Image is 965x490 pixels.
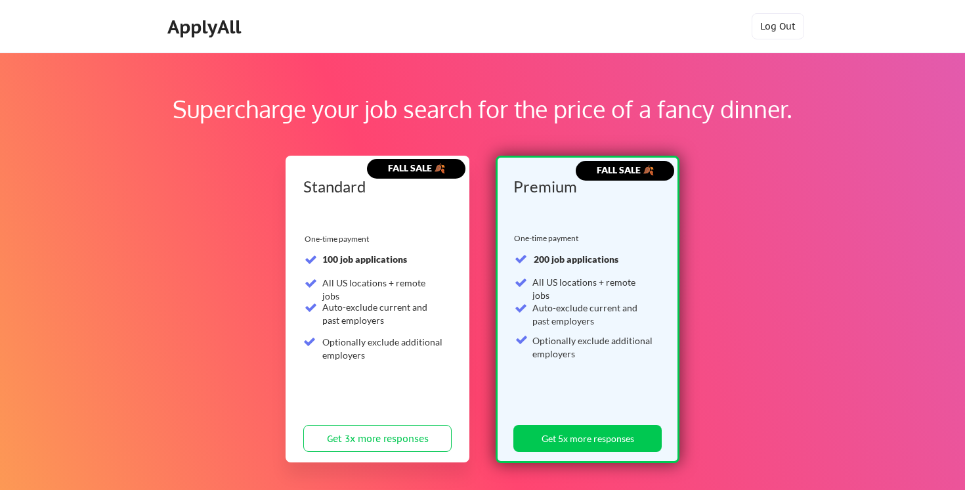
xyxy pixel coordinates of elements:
[167,16,245,38] div: ApplyAll
[597,164,654,175] strong: FALL SALE 🍂
[532,301,654,327] div: Auto-exclude current and past employers
[303,179,447,194] div: Standard
[322,301,444,326] div: Auto-exclude current and past employers
[322,336,444,361] div: Optionally exclude additional employers
[513,179,657,194] div: Premium
[532,276,654,301] div: All US locations + remote jobs
[305,234,373,244] div: One-time payment
[303,425,452,452] button: Get 3x more responses
[752,13,804,39] button: Log Out
[534,254,618,265] strong: 200 job applications
[532,334,654,360] div: Optionally exclude additional employers
[322,254,407,265] strong: 100 job applications
[84,91,881,127] div: Supercharge your job search for the price of a fancy dinner.
[514,233,582,244] div: One-time payment
[388,162,445,173] strong: FALL SALE 🍂
[513,425,662,452] button: Get 5x more responses
[322,277,444,302] div: All US locations + remote jobs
